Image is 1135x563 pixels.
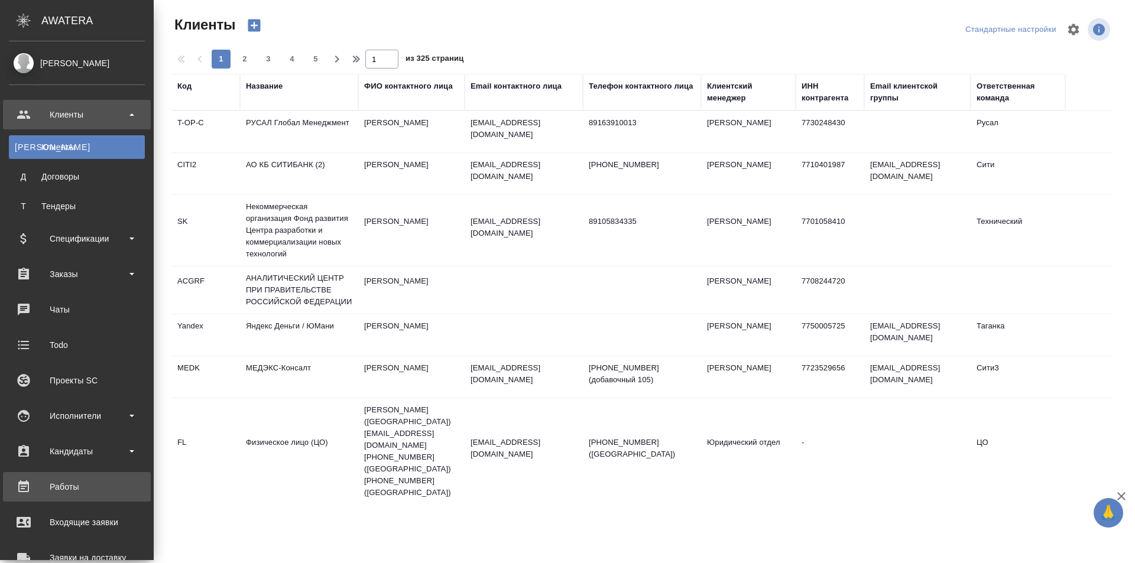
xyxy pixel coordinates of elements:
span: 🙏 [1098,500,1118,525]
td: [PERSON_NAME] ([GEOGRAPHIC_DATA]) [EMAIL_ADDRESS][DOMAIN_NAME] [PHONE_NUMBER] ([GEOGRAPHIC_DATA])... [358,398,465,505]
td: Яндекс Деньги / ЮМани [240,314,358,356]
div: Клиенты [15,141,139,153]
button: 5 [306,50,325,69]
td: [PERSON_NAME] [701,210,796,251]
div: ФИО контактного лица [364,80,453,92]
a: Чаты [3,295,151,324]
div: Название [246,80,283,92]
span: Клиенты [171,15,235,34]
td: РУСАЛ Глобал Менеджмент [240,111,358,152]
button: 3 [259,50,278,69]
div: Кандидаты [9,442,145,460]
td: Технический [971,210,1065,251]
td: - [796,431,864,472]
p: [EMAIL_ADDRESS][DOMAIN_NAME] [471,437,577,460]
p: [EMAIL_ADDRESS][DOMAIN_NAME] [471,117,577,141]
a: Работы [3,472,151,502]
td: Физическое лицо (ЦО) [240,431,358,472]
td: FL [171,431,240,472]
div: Телефон контактного лица [589,80,693,92]
div: Исполнители [9,407,145,425]
td: ACGRF [171,269,240,311]
a: Проекты SC [3,366,151,395]
span: 4 [283,53,301,65]
td: T-OP-C [171,111,240,152]
td: [PERSON_NAME] [358,269,465,311]
div: split button [962,21,1059,39]
td: Таганка [971,314,1065,356]
div: [PERSON_NAME] [9,57,145,70]
div: Чаты [9,301,145,318]
td: 7750005725 [796,314,864,356]
p: [PHONE_NUMBER] ([GEOGRAPHIC_DATA]) [589,437,695,460]
p: [EMAIL_ADDRESS][DOMAIN_NAME] [471,216,577,239]
div: Входящие заявки [9,513,145,531]
td: [PERSON_NAME] [358,153,465,194]
td: 7730248430 [796,111,864,152]
td: SK [171,210,240,251]
td: [EMAIL_ADDRESS][DOMAIN_NAME] [864,356,971,398]
a: ДДоговоры [9,165,145,188]
span: 3 [259,53,278,65]
span: Посмотреть информацию [1088,18,1113,41]
a: [PERSON_NAME]Клиенты [9,135,145,159]
td: 7701058410 [796,210,864,251]
div: Тендеры [15,200,139,212]
div: Проекты SC [9,372,145,389]
div: Заказы [9,265,145,283]
td: MEDK [171,356,240,398]
td: [EMAIL_ADDRESS][DOMAIN_NAME] [864,153,971,194]
div: AWATERA [41,9,154,32]
a: Входящие заявки [3,507,151,537]
td: [PERSON_NAME] [358,210,465,251]
div: Ответственная команда [977,80,1059,104]
button: Создать [240,15,268,35]
td: АНАЛИТИЧЕСКИЙ ЦЕНТР ПРИ ПРАВИТЕЛЬСТВЕ РОССИЙСКОЙ ФЕДЕРАЦИИ [240,266,358,314]
td: ЦО [971,431,1065,472]
div: Код [177,80,192,92]
td: Yandex [171,314,240,356]
td: Сити [971,153,1065,194]
td: CITI2 [171,153,240,194]
a: ТТендеры [9,194,145,218]
td: [PERSON_NAME] [358,111,465,152]
td: 7708244720 [796,269,864,311]
td: Юридический отдел [701,431,796,472]
div: Email клиентской группы [870,80,965,104]
td: МЕДЭКС-Консалт [240,356,358,398]
span: 5 [306,53,325,65]
div: ИНН контрагента [802,80,858,104]
td: АО КБ СИТИБАНК (2) [240,153,358,194]
p: 89163910013 [589,117,695,129]
td: [PERSON_NAME] [701,314,796,356]
div: Работы [9,478,145,496]
td: Русал [971,111,1065,152]
div: Клиентский менеджер [707,80,790,104]
p: [PHONE_NUMBER] (добавочный 105) [589,362,695,386]
button: 2 [235,50,254,69]
button: 4 [283,50,301,69]
p: [PHONE_NUMBER] [589,159,695,171]
td: [EMAIL_ADDRESS][DOMAIN_NAME] [864,314,971,356]
td: [PERSON_NAME] [701,153,796,194]
td: [PERSON_NAME] [358,314,465,356]
td: Сити3 [971,356,1065,398]
a: Todo [3,330,151,360]
td: 7710401987 [796,153,864,194]
td: Некоммерческая организация Фонд развития Центра разработки и коммерциализации новых технологий [240,195,358,266]
td: [PERSON_NAME] [701,269,796,311]
td: [PERSON_NAME] [701,111,796,152]
div: Todo [9,336,145,354]
div: Спецификации [9,230,145,248]
p: [EMAIL_ADDRESS][DOMAIN_NAME] [471,362,577,386]
button: 🙏 [1094,498,1123,528]
td: 7723529656 [796,356,864,398]
span: Настроить таблицу [1059,15,1088,44]
p: [EMAIL_ADDRESS][DOMAIN_NAME] [471,159,577,183]
td: [PERSON_NAME] [358,356,465,398]
td: [PERSON_NAME] [701,356,796,398]
div: Договоры [15,171,139,183]
p: 89105834335 [589,216,695,227]
span: из 325 страниц [406,51,463,69]
div: Email контактного лица [471,80,562,92]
